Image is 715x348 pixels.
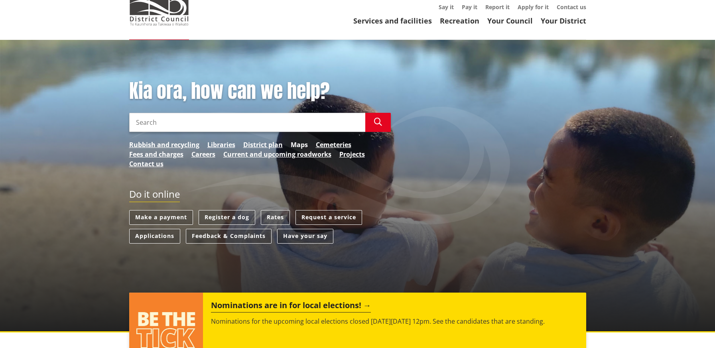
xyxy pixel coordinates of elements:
h2: Do it online [129,189,180,203]
a: Rubbish and recycling [129,140,199,149]
a: Pay it [462,3,477,11]
a: Projects [339,149,365,159]
a: Current and upcoming roadworks [223,149,331,159]
a: Services and facilities [353,16,432,26]
a: Applications [129,229,180,244]
a: Make a payment [129,210,193,225]
a: Contact us [557,3,586,11]
h2: Nominations are in for local elections! [211,301,371,313]
a: Careers [191,149,215,159]
a: Contact us [129,159,163,169]
a: Feedback & Complaints [186,229,272,244]
a: Apply for it [518,3,549,11]
a: Fees and charges [129,149,183,159]
h1: Kia ora, how can we help? [129,80,391,103]
input: Search input [129,113,365,132]
a: Your District [541,16,586,26]
a: Rates [261,210,290,225]
a: Cemeteries [316,140,351,149]
iframe: Messenger Launcher [678,315,707,343]
a: Your Council [487,16,533,26]
a: District plan [243,140,283,149]
a: Recreation [440,16,479,26]
p: Nominations for the upcoming local elections closed [DATE][DATE] 12pm. See the candidates that ar... [211,317,578,326]
a: Report it [485,3,510,11]
a: Register a dog [199,210,255,225]
a: Maps [291,140,308,149]
a: Have your say [277,229,333,244]
a: Request a service [295,210,362,225]
a: Say it [439,3,454,11]
a: Libraries [207,140,235,149]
